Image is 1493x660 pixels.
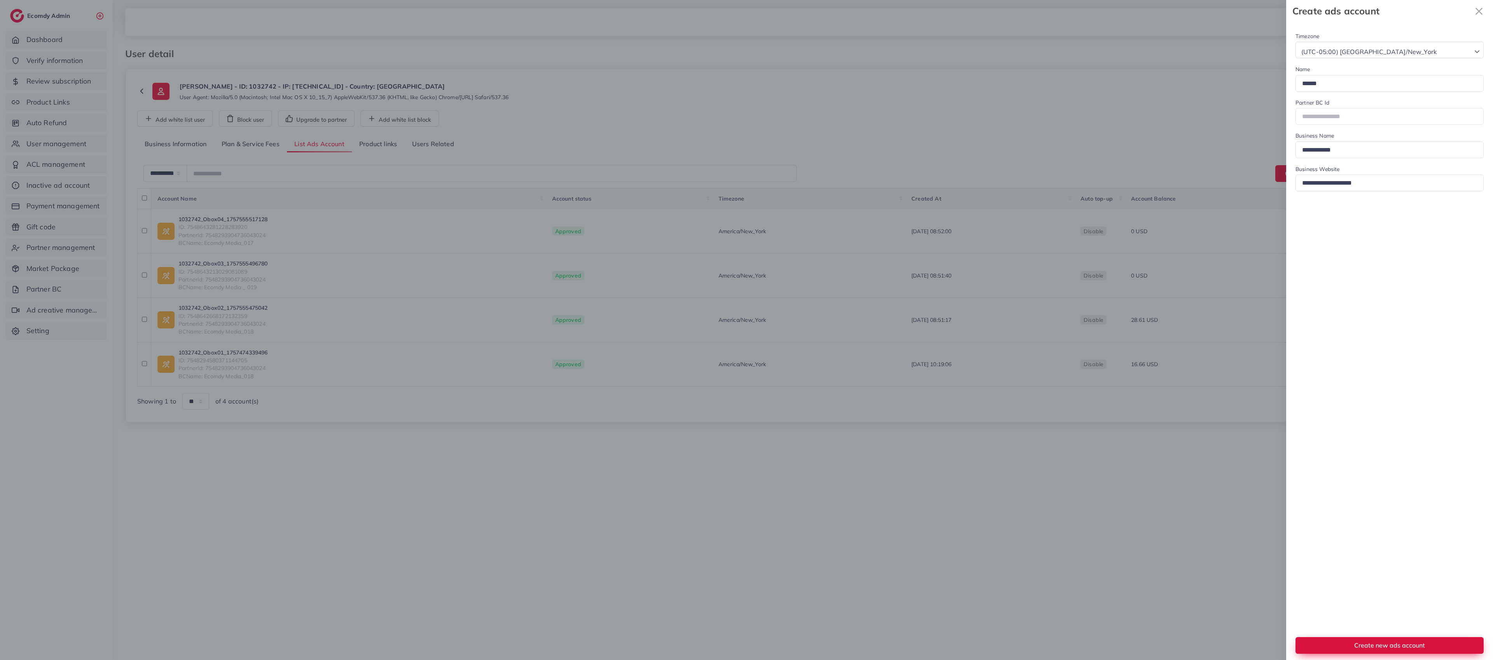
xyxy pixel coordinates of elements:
[1295,165,1340,173] label: Business Website
[1295,32,1319,40] label: Timezone
[1471,3,1487,19] svg: x
[1295,637,1484,654] button: Create new ads account
[1471,3,1487,19] button: Close
[1300,46,1438,58] span: (UTC-05:00) [GEOGRAPHIC_DATA]/New_York
[1295,132,1334,140] label: Business Name
[1439,44,1471,58] input: Search for option
[1354,641,1425,649] span: Create new ads account
[1295,99,1329,107] label: Partner BC Id
[1295,42,1484,58] div: Search for option
[1295,65,1310,73] label: Name
[1292,4,1471,18] strong: Create ads account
